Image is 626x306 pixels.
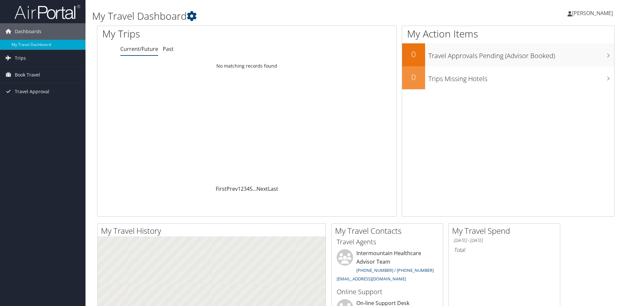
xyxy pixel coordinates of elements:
a: 0Trips Missing Hotels [402,66,614,89]
h3: Travel Agents [337,237,438,247]
td: No matching records found [97,60,397,72]
h2: My Travel Contacts [335,225,443,236]
a: Last [268,185,278,192]
h2: My Travel History [101,225,325,236]
a: 2 [241,185,244,192]
a: 4 [247,185,250,192]
a: [EMAIL_ADDRESS][DOMAIN_NAME] [337,276,406,282]
a: 5 [250,185,253,192]
h6: [DATE] - [DATE] [454,237,555,244]
h2: 0 [402,72,425,83]
span: Book Travel [15,67,40,83]
h3: Travel Approvals Pending (Advisor Booked) [428,48,614,60]
a: 3 [244,185,247,192]
a: Prev [227,185,238,192]
h1: My Trips [102,27,267,41]
a: Next [256,185,268,192]
h3: Trips Missing Hotels [428,71,614,83]
a: [PHONE_NUMBER] / [PHONE_NUMBER] [356,267,434,273]
a: 1 [238,185,241,192]
h2: My Travel Spend [452,225,560,236]
a: Current/Future [120,45,158,53]
a: [PERSON_NAME] [567,3,619,23]
span: … [253,185,256,192]
a: Past [163,45,174,53]
h2: 0 [402,49,425,60]
span: Trips [15,50,26,66]
span: [PERSON_NAME] [572,10,613,17]
img: airportal-logo.png [14,4,80,20]
h3: Online Support [337,287,438,296]
span: Travel Approval [15,83,49,100]
h1: My Action Items [402,27,614,41]
a: 0Travel Approvals Pending (Advisor Booked) [402,43,614,66]
li: Intermountain Healthcare Advisor Team [333,249,441,284]
h1: My Travel Dashboard [92,9,444,23]
a: First [216,185,227,192]
h6: Total [454,246,555,253]
span: Dashboards [15,23,41,40]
